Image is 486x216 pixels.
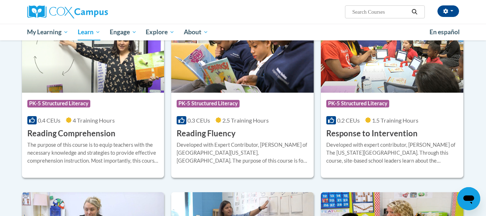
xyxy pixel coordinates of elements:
[105,24,141,40] a: Engage
[27,128,115,139] h3: Reading Comprehension
[17,24,470,40] div: Main menu
[27,28,68,36] span: My Learning
[78,28,100,36] span: Learn
[326,128,418,139] h3: Response to Intervention
[326,100,389,107] span: PK-5 Structured Literacy
[321,19,463,93] img: Course Logo
[425,25,464,40] a: En español
[184,28,208,36] span: About
[22,19,164,178] a: Course LogoPK-5 Structured Literacy0.4 CEUs4 Training Hours Reading ComprehensionThe purpose of t...
[146,28,174,36] span: Explore
[171,19,314,93] img: Course Logo
[409,8,420,16] button: Search
[326,141,458,165] div: Developed with expert contributor, [PERSON_NAME] of The [US_STATE][GEOGRAPHIC_DATA]. Through this...
[222,117,269,124] span: 2.5 Training Hours
[73,117,115,124] span: 4 Training Hours
[27,141,159,165] div: The purpose of this course is to equip teachers with the necessary knowledge and strategies to pr...
[110,28,137,36] span: Engage
[430,28,460,36] span: En español
[27,100,90,107] span: PK-5 Structured Literacy
[437,5,459,17] button: Account Settings
[457,187,480,210] iframe: Button to launch messaging window
[22,19,164,93] img: Course Logo
[38,117,60,124] span: 0.4 CEUs
[73,24,105,40] a: Learn
[337,117,360,124] span: 0.2 CEUs
[351,8,409,16] input: Search Courses
[171,19,314,178] a: Course LogoPK-5 Structured Literacy0.3 CEUs2.5 Training Hours Reading FluencyDeveloped with Exper...
[177,128,236,139] h3: Reading Fluency
[321,19,463,178] a: Course LogoPK-5 Structured Literacy0.2 CEUs1.5 Training Hours Response to InterventionDeveloped w...
[27,5,164,18] a: Cox Campus
[141,24,179,40] a: Explore
[187,117,210,124] span: 0.3 CEUs
[177,100,240,107] span: PK-5 Structured Literacy
[372,117,418,124] span: 1.5 Training Hours
[23,24,73,40] a: My Learning
[27,5,108,18] img: Cox Campus
[179,24,213,40] a: About
[177,141,308,165] div: Developed with Expert Contributor, [PERSON_NAME] of [GEOGRAPHIC_DATA][US_STATE], [GEOGRAPHIC_DATA...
